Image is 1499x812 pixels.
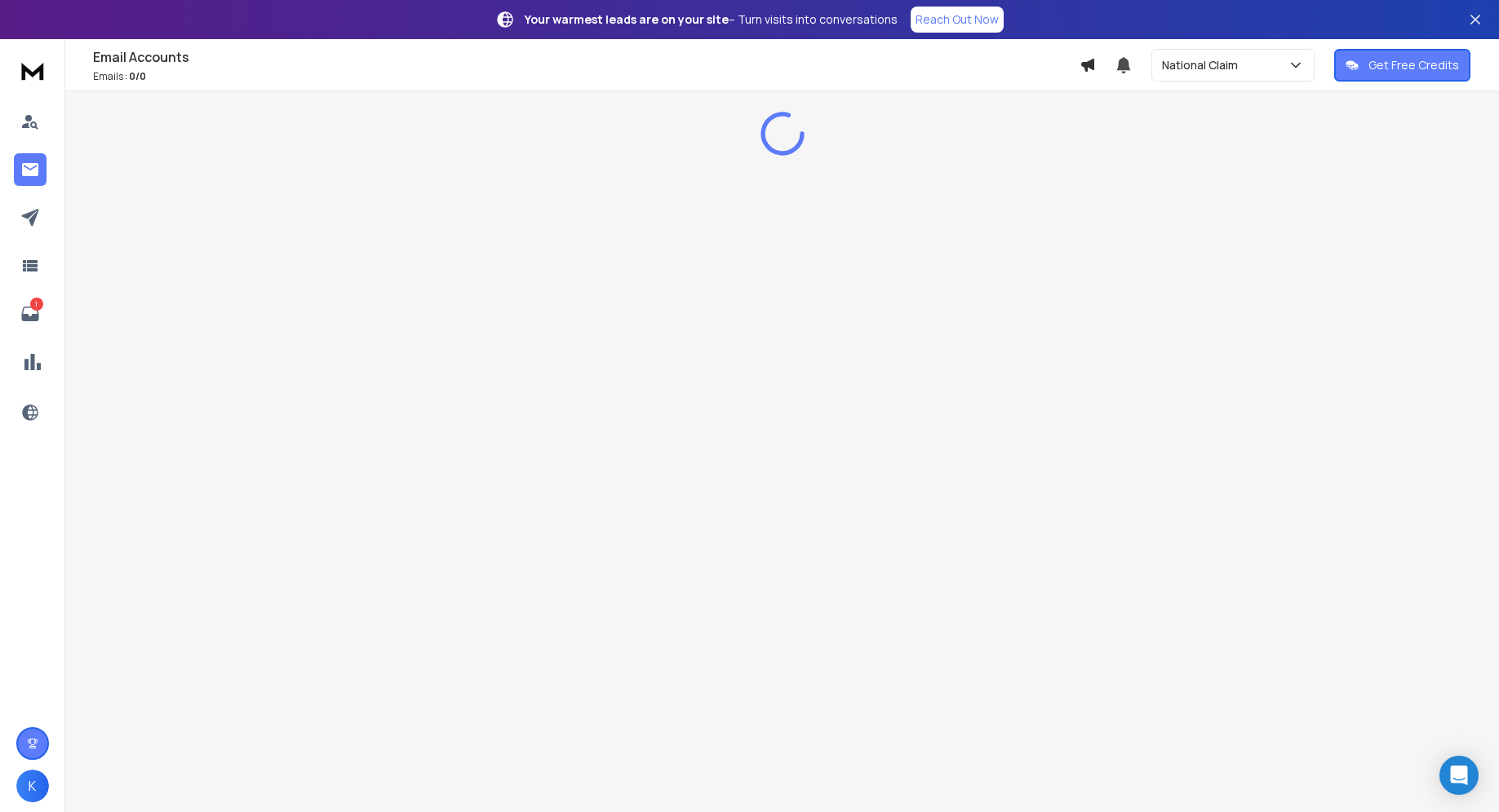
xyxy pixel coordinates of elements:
p: Reach Out Now [916,11,999,28]
div: Open Intercom Messenger [1439,756,1479,795]
strong: Your warmest leads are on your site [525,11,729,27]
img: logo [16,55,49,86]
button: K [16,770,49,802]
p: 1 [30,298,43,311]
p: National Claim [1162,57,1244,73]
p: – Turn visits into conversations [525,11,898,28]
h1: Email Accounts [93,47,1080,67]
a: 1 [14,298,47,330]
a: Reach Out Now [911,7,1004,33]
p: Get Free Credits [1368,57,1459,73]
p: Emails : [93,70,1080,83]
button: Get Free Credits [1334,49,1470,82]
span: 0 / 0 [129,69,146,83]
